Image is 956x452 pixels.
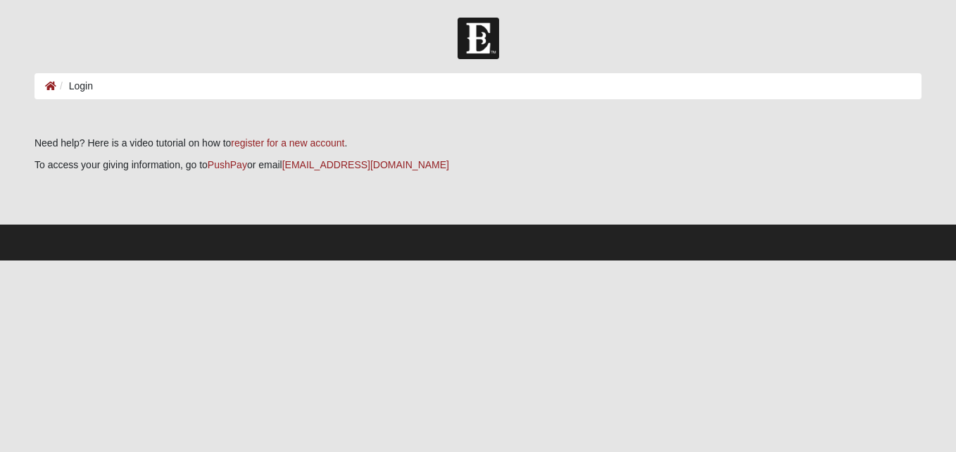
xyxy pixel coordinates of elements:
[458,18,499,59] img: Church of Eleven22 Logo
[282,159,449,170] a: [EMAIL_ADDRESS][DOMAIN_NAME]
[56,79,93,94] li: Login
[208,159,247,170] a: PushPay
[34,136,922,151] p: Need help? Here is a video tutorial on how to .
[231,137,344,149] a: register for a new account
[34,158,922,172] p: To access your giving information, go to or email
